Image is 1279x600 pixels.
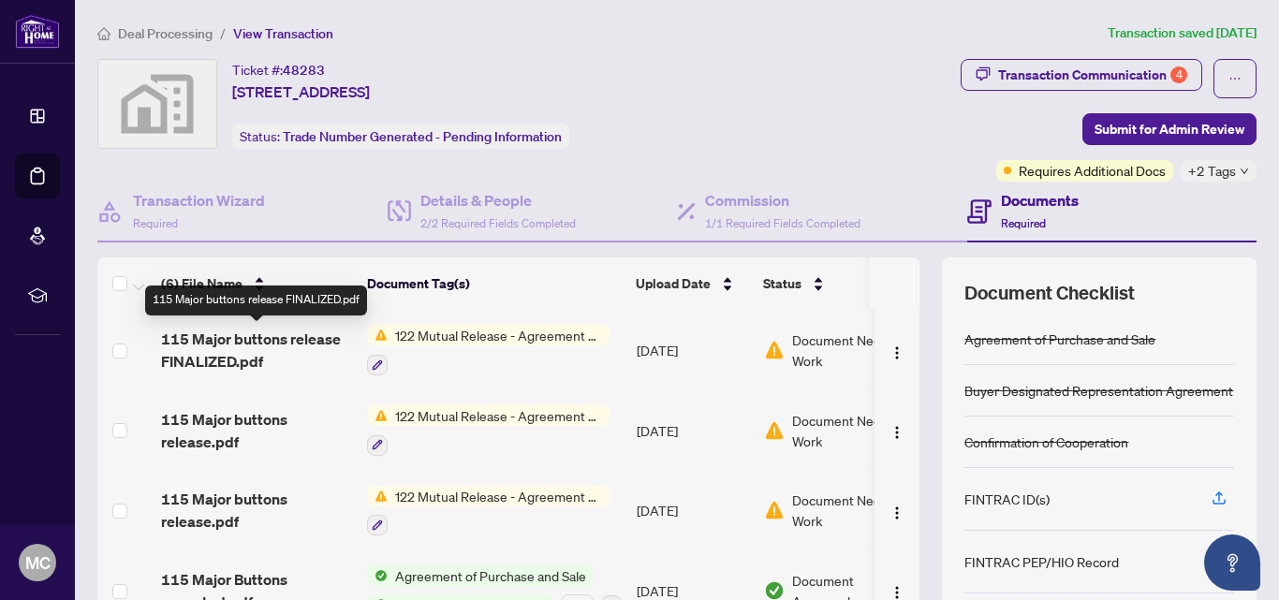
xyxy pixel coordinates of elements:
[1001,189,1079,212] h4: Documents
[232,80,370,103] span: [STREET_ADDRESS]
[792,329,908,371] span: Document Needs Work
[133,216,178,230] span: Required
[629,310,757,390] td: [DATE]
[367,325,388,345] img: Status Icon
[283,128,562,145] span: Trade Number Generated - Pending Information
[367,325,610,375] button: Status Icon122 Mutual Release - Agreement of Purchase and Sale
[420,189,576,212] h4: Details & People
[367,565,388,586] img: Status Icon
[220,22,226,44] li: /
[882,335,912,365] button: Logo
[964,329,1155,349] div: Agreement of Purchase and Sale
[705,189,860,212] h4: Commission
[889,425,904,440] img: Logo
[756,257,915,310] th: Status
[232,59,325,80] div: Ticket #:
[367,405,388,426] img: Status Icon
[25,549,51,576] span: MC
[233,25,333,42] span: View Transaction
[1019,160,1166,181] span: Requires Additional Docs
[388,565,594,586] span: Agreement of Purchase and Sale
[764,500,785,520] img: Document Status
[1001,216,1046,230] span: Required
[388,486,610,506] span: 122 Mutual Release - Agreement of Purchase and Sale
[1240,167,1249,176] span: down
[882,416,912,446] button: Logo
[889,505,904,520] img: Logo
[889,345,904,360] img: Logo
[636,273,711,294] span: Upload Date
[161,408,352,453] span: 115 Major buttons release.pdf
[764,340,785,360] img: Document Status
[889,585,904,600] img: Logo
[388,325,610,345] span: 122 Mutual Release - Agreement of Purchase and Sale
[764,420,785,441] img: Document Status
[133,189,265,212] h4: Transaction Wizard
[1228,72,1242,85] span: ellipsis
[882,495,912,525] button: Logo
[232,124,569,149] div: Status:
[388,405,610,426] span: 122 Mutual Release - Agreement of Purchase and Sale
[628,257,756,310] th: Upload Date
[118,25,213,42] span: Deal Processing
[420,216,576,230] span: 2/2 Required Fields Completed
[629,390,757,471] td: [DATE]
[629,471,757,551] td: [DATE]
[367,405,610,456] button: Status Icon122 Mutual Release - Agreement of Purchase and Sale
[15,14,60,49] img: logo
[1108,22,1257,44] article: Transaction saved [DATE]
[360,257,628,310] th: Document Tag(s)
[283,62,325,79] span: 48283
[1095,114,1244,144] span: Submit for Admin Review
[98,60,216,148] img: svg%3e
[1082,113,1257,145] button: Submit for Admin Review
[705,216,860,230] span: 1/1 Required Fields Completed
[1188,160,1236,182] span: +2 Tags
[998,60,1187,90] div: Transaction Communication
[964,489,1050,509] div: FINTRAC ID(s)
[145,285,367,315] div: 115 Major buttons release FINALIZED.pdf
[964,280,1135,306] span: Document Checklist
[964,432,1128,452] div: Confirmation of Cooperation
[792,490,908,531] span: Document Needs Work
[763,273,801,294] span: Status
[792,410,908,451] span: Document Needs Work
[161,273,243,294] span: (6) File Name
[367,486,388,506] img: Status Icon
[961,59,1202,91] button: Transaction Communication4
[1204,534,1260,591] button: Open asap
[161,328,352,373] span: 115 Major buttons release FINALIZED.pdf
[154,257,360,310] th: (6) File Name
[964,380,1233,401] div: Buyer Designated Representation Agreement
[367,486,610,536] button: Status Icon122 Mutual Release - Agreement of Purchase and Sale
[1170,66,1187,83] div: 4
[161,488,352,533] span: 115 Major buttons release.pdf
[97,27,110,40] span: home
[964,551,1119,572] div: FINTRAC PEP/HIO Record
